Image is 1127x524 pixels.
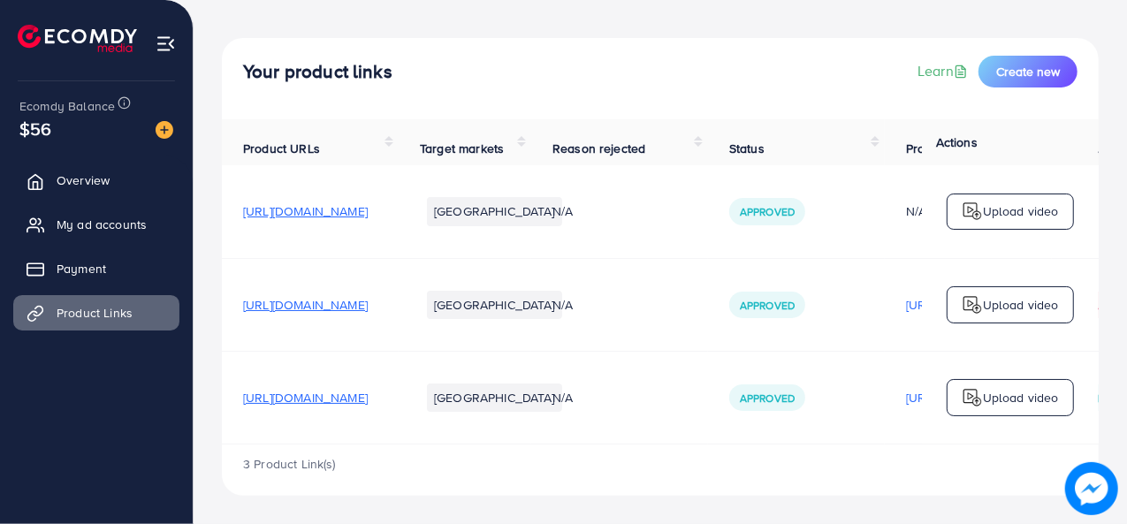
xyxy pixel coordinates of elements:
[552,296,573,314] span: N/A
[427,291,562,319] li: [GEOGRAPHIC_DATA]
[243,296,368,314] span: [URL][DOMAIN_NAME]
[243,61,392,83] h4: Your product links
[983,201,1059,222] p: Upload video
[740,391,795,406] span: Approved
[983,294,1059,315] p: Upload video
[552,140,645,157] span: Reason rejected
[18,25,137,52] img: logo
[427,384,562,412] li: [GEOGRAPHIC_DATA]
[740,204,795,219] span: Approved
[996,63,1060,80] span: Create new
[57,216,147,233] span: My ad accounts
[243,455,336,473] span: 3 Product Link(s)
[57,304,133,322] span: Product Links
[13,295,179,330] a: Product Links
[243,140,320,157] span: Product URLs
[243,389,368,406] span: [URL][DOMAIN_NAME]
[19,97,115,115] span: Ecomdy Balance
[427,197,562,225] li: [GEOGRAPHIC_DATA]
[13,207,179,242] a: My ad accounts
[243,202,368,220] span: [URL][DOMAIN_NAME]
[156,121,173,139] img: image
[57,171,110,189] span: Overview
[1065,462,1118,515] img: image
[13,163,179,198] a: Overview
[156,34,176,54] img: menu
[19,116,51,141] span: $56
[740,298,795,313] span: Approved
[552,202,573,220] span: N/A
[57,260,106,277] span: Payment
[962,201,983,222] img: logo
[906,294,1031,315] p: [URL][DOMAIN_NAME]
[962,387,983,408] img: logo
[936,133,978,151] span: Actions
[983,387,1059,408] p: Upload video
[420,140,504,157] span: Target markets
[906,387,1031,408] p: [URL][DOMAIN_NAME]
[979,56,1078,87] button: Create new
[906,202,1031,220] div: N/A
[906,140,984,157] span: Product video
[13,251,179,286] a: Payment
[729,140,765,157] span: Status
[552,389,573,406] span: N/A
[918,61,971,81] a: Learn
[962,294,983,315] img: logo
